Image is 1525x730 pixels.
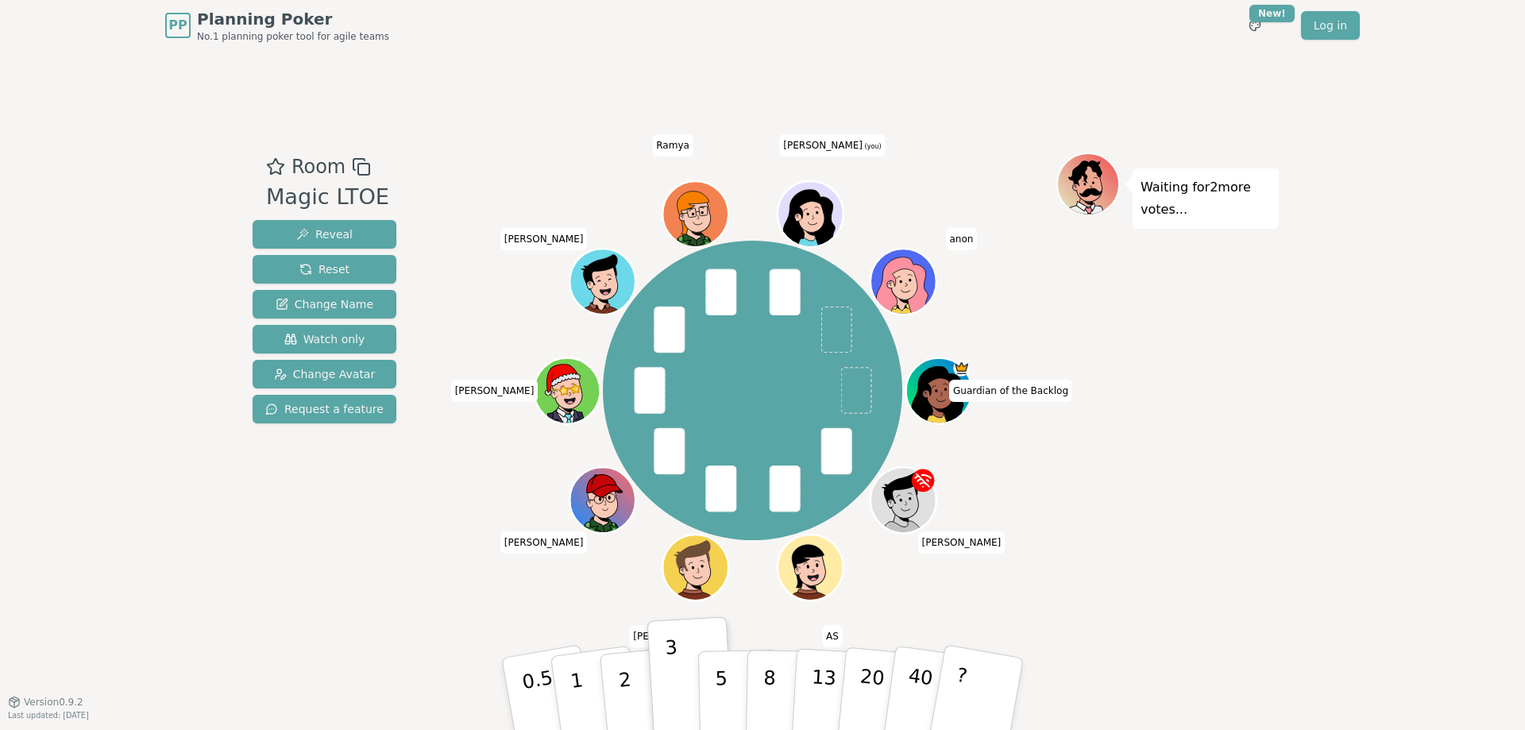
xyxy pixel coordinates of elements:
span: (you) [863,142,882,149]
p: 3 [665,636,682,723]
span: Click to change your name [822,625,843,647]
a: PPPlanning PokerNo.1 planning poker tool for agile teams [165,8,389,43]
span: Room [291,153,346,181]
span: Click to change your name [652,133,693,156]
span: Last updated: [DATE] [8,711,89,720]
p: Waiting for 2 more votes... [1141,176,1271,221]
span: Click to change your name [945,227,977,249]
button: Reveal [253,220,396,249]
button: Change Name [253,290,396,319]
span: PP [168,16,187,35]
span: Click to change your name [500,227,588,249]
span: Reset [299,261,349,277]
span: Version 0.9.2 [24,696,83,709]
span: Click to change your name [949,380,1072,402]
div: New! [1249,5,1295,22]
a: Log in [1301,11,1360,40]
span: No.1 planning poker tool for agile teams [197,30,389,43]
span: Request a feature [265,401,384,417]
span: Reveal [296,226,353,242]
button: Request a feature [253,395,396,423]
span: Guardian of the Backlog is the host [953,360,970,377]
div: Magic LTOE [266,181,389,214]
span: Change Avatar [274,366,376,382]
span: Click to change your name [918,531,1006,554]
span: Click to change your name [779,133,885,156]
button: Change Avatar [253,360,396,388]
span: Click to change your name [629,625,716,647]
span: Click to change your name [451,380,539,402]
button: Click to change your avatar [779,183,841,245]
span: Planning Poker [197,8,389,30]
button: Reset [253,255,396,284]
button: Add as favourite [266,153,285,181]
span: Change Name [276,296,373,312]
span: Click to change your name [500,531,588,554]
button: New! [1241,11,1269,40]
button: Watch only [253,325,396,353]
span: Watch only [284,331,365,347]
button: Version0.9.2 [8,696,83,709]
